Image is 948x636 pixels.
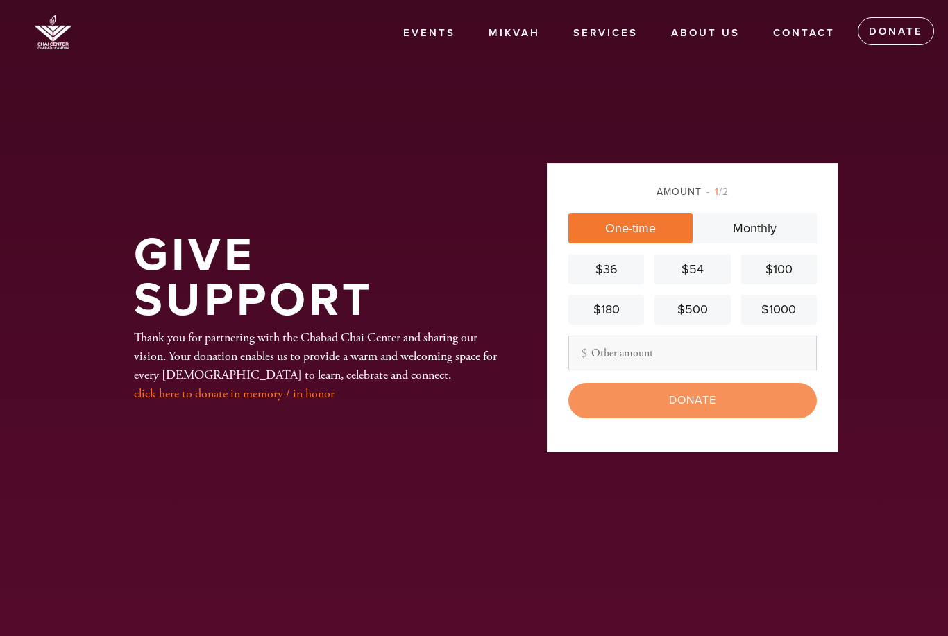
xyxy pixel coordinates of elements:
[654,255,730,284] a: $54
[568,295,644,325] a: $180
[393,20,466,46] a: Events
[654,295,730,325] a: $500
[568,336,817,370] input: Other amount
[563,20,648,46] a: Services
[660,300,725,319] div: $500
[706,186,729,198] span: /2
[134,233,502,323] h1: Give Support
[660,260,725,279] div: $54
[858,17,934,45] a: Donate
[741,255,817,284] a: $100
[747,260,811,279] div: $100
[568,255,644,284] a: $36
[568,213,693,243] a: One-time
[715,186,719,198] span: 1
[478,20,550,46] a: Mikvah
[661,20,750,46] a: About Us
[747,300,811,319] div: $1000
[568,184,817,199] div: Amount
[693,213,817,243] a: Monthly
[21,7,85,57] img: image%20%281%29.png
[763,20,845,46] a: Contact
[574,300,638,319] div: $180
[574,260,638,279] div: $36
[741,295,817,325] a: $1000
[134,328,502,403] div: Thank you for partnering with the Chabad Chai Center and sharing our vision. Your donation enable...
[134,386,335,402] a: click here to donate in memory / in honor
